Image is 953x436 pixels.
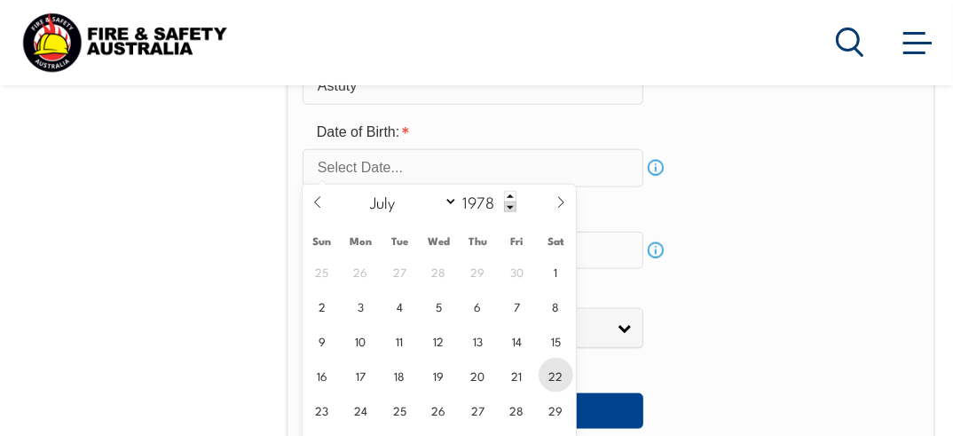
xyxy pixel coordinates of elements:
span: July 23, 1978 [304,392,339,427]
span: July 24, 1978 [343,392,378,427]
span: Thu [459,235,498,247]
span: June 25, 1978 [304,254,339,289]
span: Sat [537,235,576,247]
span: June 28, 1978 [421,254,456,289]
input: Select Date... [303,149,643,186]
span: July 13, 1978 [461,323,495,358]
input: Year [458,191,516,212]
a: Info [643,155,668,180]
span: July 4, 1978 [382,289,417,323]
span: July 3, 1978 [343,289,378,323]
span: July 21, 1978 [500,358,534,392]
span: July 20, 1978 [461,358,495,392]
span: July 15, 1978 [539,323,573,358]
span: June 29, 1978 [461,254,495,289]
span: July 22, 1978 [539,358,573,392]
span: July 6, 1978 [461,289,495,323]
span: July 16, 1978 [304,358,339,392]
span: July 10, 1978 [343,323,378,358]
span: July 19, 1978 [421,358,456,392]
span: July 1, 1978 [539,254,573,289]
a: Info [643,238,668,263]
span: July 9, 1978 [304,323,339,358]
span: July 2, 1978 [304,289,339,323]
span: June 26, 1978 [343,254,378,289]
span: July 29, 1978 [539,392,573,427]
span: July 27, 1978 [461,392,495,427]
span: July 26, 1978 [421,392,456,427]
span: Mon [342,235,381,247]
span: July 7, 1978 [500,289,534,323]
select: Month [361,190,458,213]
span: July 8, 1978 [539,289,573,323]
span: June 27, 1978 [382,254,417,289]
span: July 25, 1978 [382,392,417,427]
span: July 11, 1978 [382,323,417,358]
div: Date of Birth is required. [303,115,587,149]
span: July 17, 1978 [343,358,378,392]
span: Sun [303,235,342,247]
span: July 18, 1978 [382,358,417,392]
span: Tue [381,235,420,247]
span: Wed [420,235,459,247]
span: June 30, 1978 [500,254,534,289]
span: July 12, 1978 [421,323,456,358]
span: Fri [498,235,537,247]
span: July 28, 1978 [500,392,534,427]
span: July 14, 1978 [500,323,534,358]
span: July 5, 1978 [421,289,456,323]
